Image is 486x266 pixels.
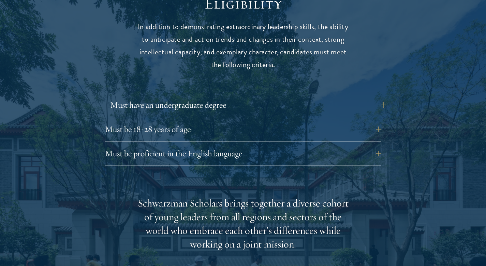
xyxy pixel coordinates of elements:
button: Must be proficient in the English language [105,145,381,162]
button: Must have an undergraduate degree [110,97,386,113]
p: In addition to demonstrating extraordinary leadership skills, the ability to anticipate and act o... [137,21,349,71]
button: Must be 18-28 years of age [105,121,381,137]
div: Schwarzman Scholars brings together a diverse cohort of young leaders from all regions and sector... [137,197,349,251]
